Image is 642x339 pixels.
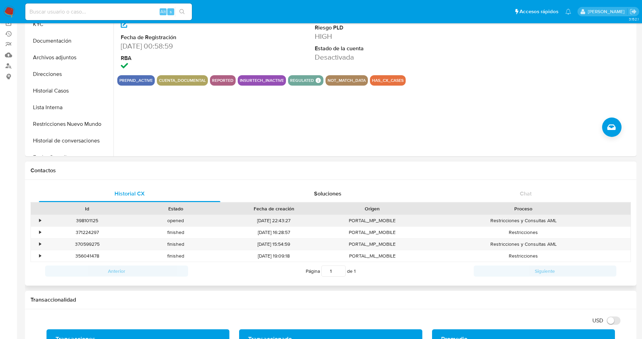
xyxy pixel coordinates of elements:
div: Restricciones [416,227,631,238]
button: Documentación [27,33,113,49]
button: Anterior [45,266,188,277]
dt: Fecha de Registración [121,34,243,41]
div: Origen [333,205,412,212]
input: Buscar usuario o caso... [25,7,192,16]
div: 370599275 [43,238,132,250]
div: 398101125 [43,215,132,226]
p: leandro.caroprese@mercadolibre.com [588,8,627,15]
button: Historial Casos [27,82,113,99]
div: • [39,253,41,259]
div: Proceso [421,205,626,212]
div: Estado [136,205,215,212]
button: cuenta_documental [159,79,206,82]
div: finished [132,250,220,262]
div: finished [132,227,220,238]
div: Restricciones [416,250,631,262]
div: Restricciones y Consultas AML [416,238,631,250]
span: Soluciones [314,190,341,198]
div: PORTAL_MP_MOBILE [328,227,416,238]
button: Archivos adjuntos [27,49,113,66]
div: [DATE] 19:09:18 [220,250,328,262]
span: 1 [354,268,356,275]
div: finished [132,238,220,250]
dt: Riesgo PLD [315,24,437,32]
button: insurtech_inactive [240,79,284,82]
a: fd746c05766e376d8f2e8fae854fce87 [121,10,243,30]
div: • [39,229,41,236]
button: Lista Interna [27,99,113,116]
div: Restricciones y Consultas AML [416,215,631,226]
dt: RBA [121,54,243,62]
dd: HIGH [315,32,437,41]
dd: Desactivada [315,52,437,62]
button: KYC [27,16,113,33]
button: Direcciones [27,66,113,82]
span: Página de [306,266,356,277]
div: PORTAL_MP_MOBILE [328,215,416,226]
button: regulated [290,79,314,82]
div: Id [48,205,127,212]
div: opened [132,215,220,226]
button: reported [212,79,234,82]
span: Chat [520,190,532,198]
h1: Transaccionalidad [31,296,631,303]
dd: [DATE] 00:58:59 [121,41,243,51]
div: [DATE] 22:43:27 [220,215,328,226]
div: • [39,217,41,224]
button: Siguiente [474,266,617,277]
span: Historial CX [115,190,145,198]
div: PORTAL_MP_MOBILE [328,238,416,250]
div: • [39,241,41,247]
div: [DATE] 16:28:57 [220,227,328,238]
button: not_match_data [328,79,366,82]
button: Fecha Compliant [27,149,113,166]
button: Historial de conversaciones [27,132,113,149]
button: prepaid_active [119,79,153,82]
span: Alt [160,8,166,15]
span: s [170,8,172,15]
h1: Contactos [31,167,631,174]
button: has_cx_cases [372,79,404,82]
button: search-icon [175,7,189,17]
a: Notificaciones [565,9,571,15]
div: 371224297 [43,227,132,238]
a: Salir [630,8,637,15]
div: 356041478 [43,250,132,262]
span: 3.152.1 [629,16,639,22]
dt: Estado de la cuenta [315,45,437,52]
div: [DATE] 15:54:59 [220,238,328,250]
button: Restricciones Nuevo Mundo [27,116,113,132]
div: Fecha de creación [225,205,323,212]
div: PORTAL_ML_MOBILE [328,250,416,262]
span: Accesos rápidos [519,8,558,15]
